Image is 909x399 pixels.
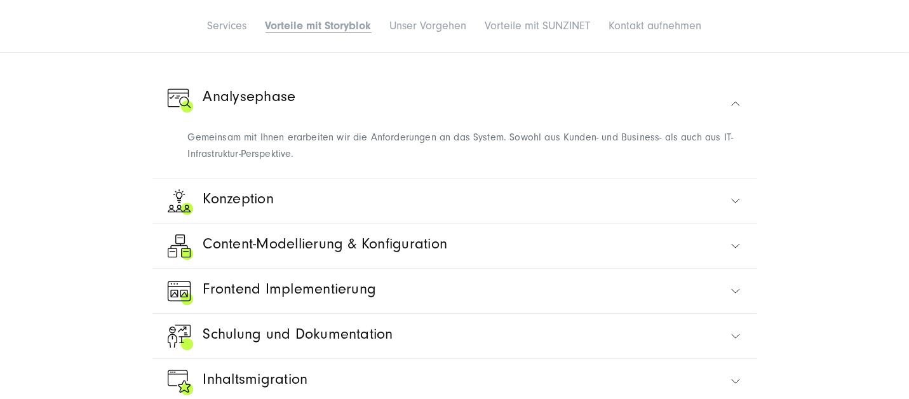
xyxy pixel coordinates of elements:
[203,322,393,353] span: Schulung und Dokumentation
[203,232,448,262] span: Content-Modellierung & Konfiguration
[165,269,744,313] a: Browser Symbol mit zwei Bildern als Zeichen für Web Development - Headless CMS - Zertifizierte St...
[165,179,744,223] a: Symbol welches drei Personen zeigt über denen eine Glühbirne abgebildet ist als Zeichen für gemei...
[188,130,734,162] p: Gemeinsam mit Ihnen erarbeiten wir die Anforderungen an das System. Sowohl aus Kunden- und Busine...
[390,19,467,32] a: Unser Vorgehen
[165,85,196,115] img: Browser mit Checkliste und Lupe - Headless CMS - Zertifizierte Storyblok Agentur - Storyblok part...
[203,85,296,115] span: Analysephase
[165,314,744,358] a: Eine Person die vor einem Flipchart steht, welches einen positiven Graphen zeigt als Zeichen für ...
[165,277,196,308] img: Browser Symbol mit zwei Bildern als Zeichen für Web Development - Headless CMS - Zertifizierte St...
[165,224,744,268] a: Symbol for Concept Development - Headless CMS - Zertifizierte Storyblok Agentur - Storyblok partn...
[165,187,196,217] img: Symbol welches drei Personen zeigt über denen eine Glühbirne abgebildet ist als Zeichen für gemei...
[266,19,372,32] a: Vorteile mit Storyblok
[203,277,377,308] span: Frontend Implementierung
[165,367,196,398] img: Browser mit einem Stern -Headless CMS - Zertifizierte Storyblok Agentur - Storyblok partner Agent...
[208,19,247,32] a: Services
[165,322,196,353] img: Eine Person die vor einem Flipchart steht, welches einen positiven Graphen zeigt als Zeichen für ...
[203,187,274,217] span: Konzeption
[165,76,744,121] a: Browser mit Checkliste und Lupe - Headless CMS - Zertifizierte Storyblok Agentur - Storyblok part...
[609,19,702,32] a: Kontakt aufnehmen
[165,232,196,262] img: Symbol for Concept Development - Headless CMS - Zertifizierte Storyblok Agentur - Storyblok partn...
[485,19,591,32] a: Vorteile mit SUNZINET
[203,367,308,398] span: Inhaltsmigration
